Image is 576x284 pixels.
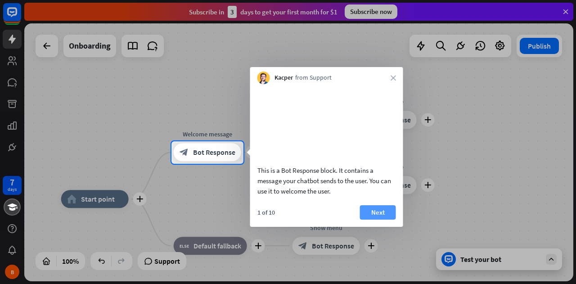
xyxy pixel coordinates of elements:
span: Bot Response [193,148,235,157]
span: Kacper [274,73,293,82]
div: This is a Bot Response block. It contains a message your chatbot sends to the user. You can use i... [257,165,396,196]
button: Next [360,205,396,220]
i: block_bot_response [180,148,189,157]
i: close [391,75,396,81]
span: from Support [295,73,332,82]
div: 1 of 10 [257,208,275,216]
button: Open LiveChat chat widget [7,4,34,31]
